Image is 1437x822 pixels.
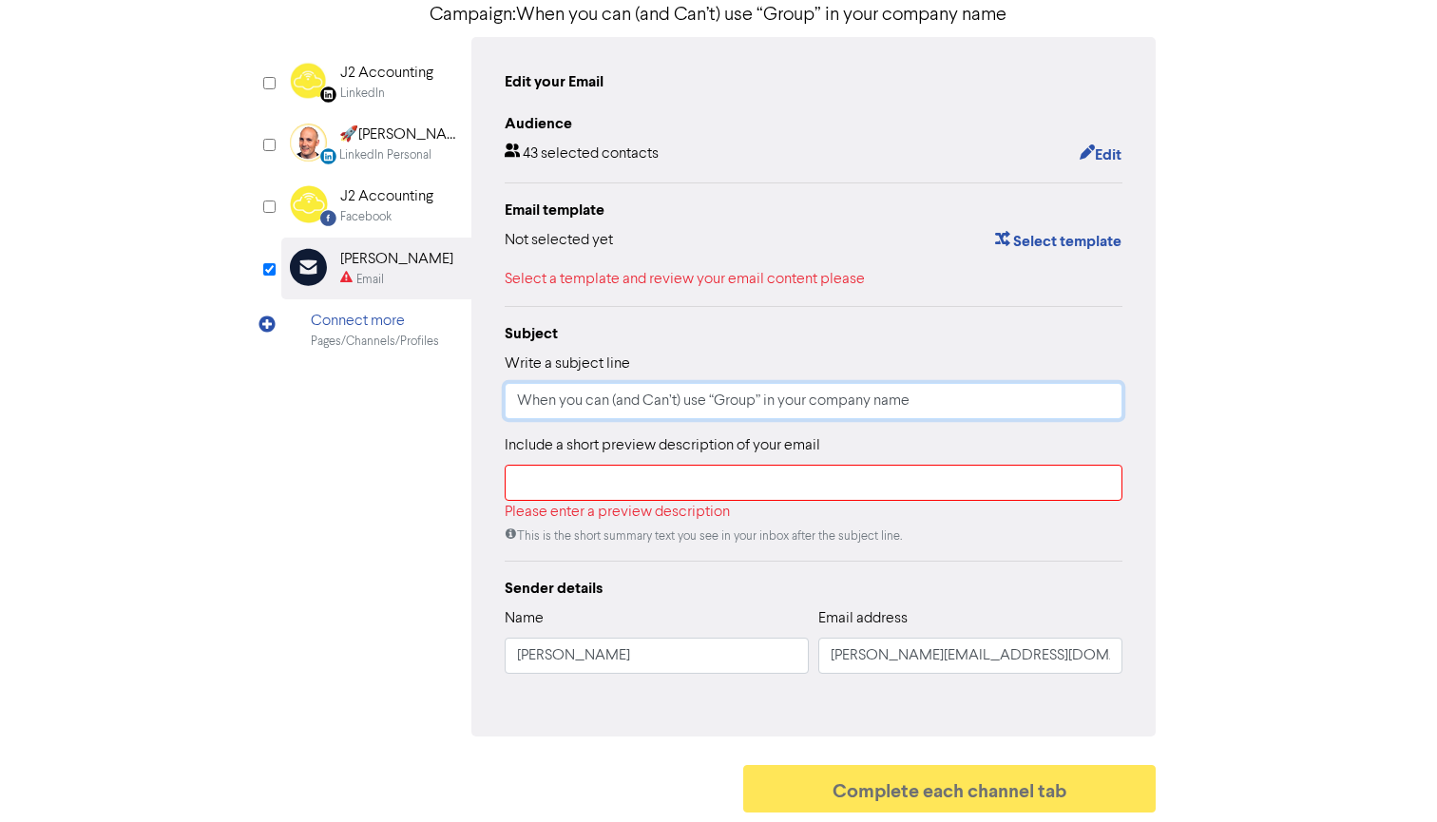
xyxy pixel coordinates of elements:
[281,299,471,361] div: Connect morePages/Channels/Profiles
[311,310,439,333] div: Connect more
[505,322,1122,345] div: Subject
[290,185,328,223] img: Facebook
[281,1,1156,29] p: Campaign: When you can (and Can’t) use “Group” in your company name
[340,248,453,271] div: [PERSON_NAME]
[311,333,439,351] div: Pages/Channels/Profiles
[743,765,1156,812] button: Complete each channel tab
[340,208,392,226] div: Facebook
[505,112,1122,135] div: Audience
[505,353,630,375] label: Write a subject line
[505,607,544,630] label: Name
[281,238,471,299] div: [PERSON_NAME]Email
[818,607,908,630] label: Email address
[505,268,1122,291] div: Select a template and review your email content please
[340,85,385,103] div: LinkedIn
[340,185,433,208] div: J2 Accounting
[290,124,327,162] img: LinkedinPersonal
[356,271,384,289] div: Email
[505,577,1122,600] div: Sender details
[290,62,328,100] img: Linkedin
[281,175,471,237] div: Facebook J2 AccountingFacebook
[339,124,461,146] div: 🚀[PERSON_NAME]
[1079,143,1122,167] button: Edit
[505,501,1122,524] div: Please enter a preview description
[505,527,1122,545] div: This is the short summary text you see in your inbox after the subject line.
[505,143,659,167] div: 43 selected contacts
[505,434,820,457] label: Include a short preview description of your email
[340,62,433,85] div: J2 Accounting
[1342,731,1437,822] iframe: Chat Widget
[505,70,604,93] div: Edit your Email
[994,229,1122,254] button: Select template
[505,229,613,254] div: Not selected yet
[505,199,1122,221] div: Email template
[281,51,471,113] div: Linkedin J2 AccountingLinkedIn
[281,113,471,175] div: LinkedinPersonal 🚀[PERSON_NAME]LinkedIn Personal
[339,146,431,164] div: LinkedIn Personal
